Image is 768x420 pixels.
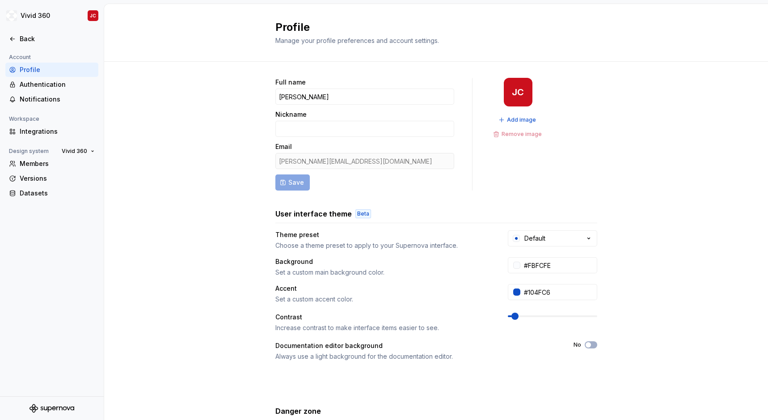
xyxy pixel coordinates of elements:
[275,78,306,87] label: Full name
[275,295,492,304] div: Set a custom accent color.
[275,257,492,266] div: Background
[496,114,540,126] button: Add image
[275,110,307,119] label: Nickname
[30,404,74,413] svg: Supernova Logo
[512,89,524,96] div: JC
[5,114,43,124] div: Workspace
[275,241,492,250] div: Choose a theme preset to apply to your Supernova interface.
[5,32,98,46] a: Back
[275,406,321,416] h3: Danger zone
[5,52,34,63] div: Account
[20,34,95,43] div: Back
[275,284,492,293] div: Accent
[275,313,492,322] div: Contrast
[2,6,102,25] button: Vivid 360JC
[90,12,96,19] div: JC
[508,230,597,246] button: Default
[5,146,52,157] div: Design system
[574,341,581,348] label: No
[6,10,17,21] img: 317a9594-9ec3-41ad-b59a-e557b98ff41d.png
[20,65,95,74] div: Profile
[5,157,98,171] a: Members
[20,189,95,198] div: Datasets
[275,323,492,332] div: Increase contrast to make interface items easier to see.
[275,208,352,219] h3: User interface theme
[507,116,536,123] span: Add image
[20,174,95,183] div: Versions
[21,11,50,20] div: Vivid 360
[520,284,597,300] input: #104FC6
[5,92,98,106] a: Notifications
[275,37,439,44] span: Manage your profile preferences and account settings.
[275,230,492,239] div: Theme preset
[520,257,597,273] input: #FFFFFF
[275,352,557,361] div: Always use a light background for the documentation editor.
[62,148,87,155] span: Vivid 360
[20,80,95,89] div: Authentication
[275,20,587,34] h2: Profile
[355,209,371,218] div: Beta
[275,341,557,350] div: Documentation editor background
[20,95,95,104] div: Notifications
[5,186,98,200] a: Datasets
[275,268,492,277] div: Set a custom main background color.
[20,159,95,168] div: Members
[5,77,98,92] a: Authentication
[5,63,98,77] a: Profile
[20,127,95,136] div: Integrations
[524,234,545,243] div: Default
[275,142,292,151] label: Email
[5,124,98,139] a: Integrations
[5,171,98,186] a: Versions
